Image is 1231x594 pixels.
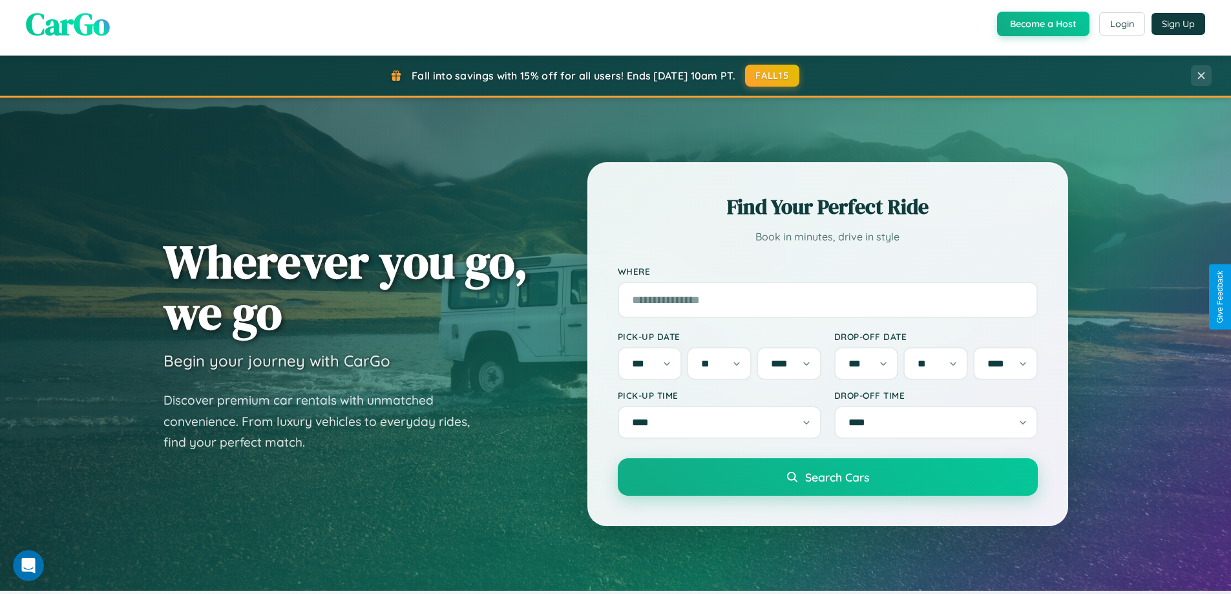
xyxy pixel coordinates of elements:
button: Login [1099,12,1145,36]
label: Where [618,266,1038,277]
h1: Wherever you go, we go [163,236,528,338]
iframe: Intercom live chat [13,550,44,581]
span: CarGo [26,3,110,45]
label: Drop-off Time [834,390,1038,401]
button: Sign Up [1152,13,1205,35]
label: Pick-up Date [618,331,821,342]
h2: Find Your Perfect Ride [618,193,1038,221]
button: Search Cars [618,458,1038,496]
label: Pick-up Time [618,390,821,401]
button: FALL15 [745,65,799,87]
div: Give Feedback [1215,271,1225,323]
label: Drop-off Date [834,331,1038,342]
span: Search Cars [805,470,869,484]
span: Fall into savings with 15% off for all users! Ends [DATE] 10am PT. [412,69,735,82]
button: Become a Host [997,12,1089,36]
p: Discover premium car rentals with unmatched convenience. From luxury vehicles to everyday rides, ... [163,390,487,453]
p: Book in minutes, drive in style [618,228,1038,246]
h3: Begin your journey with CarGo [163,351,390,370]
